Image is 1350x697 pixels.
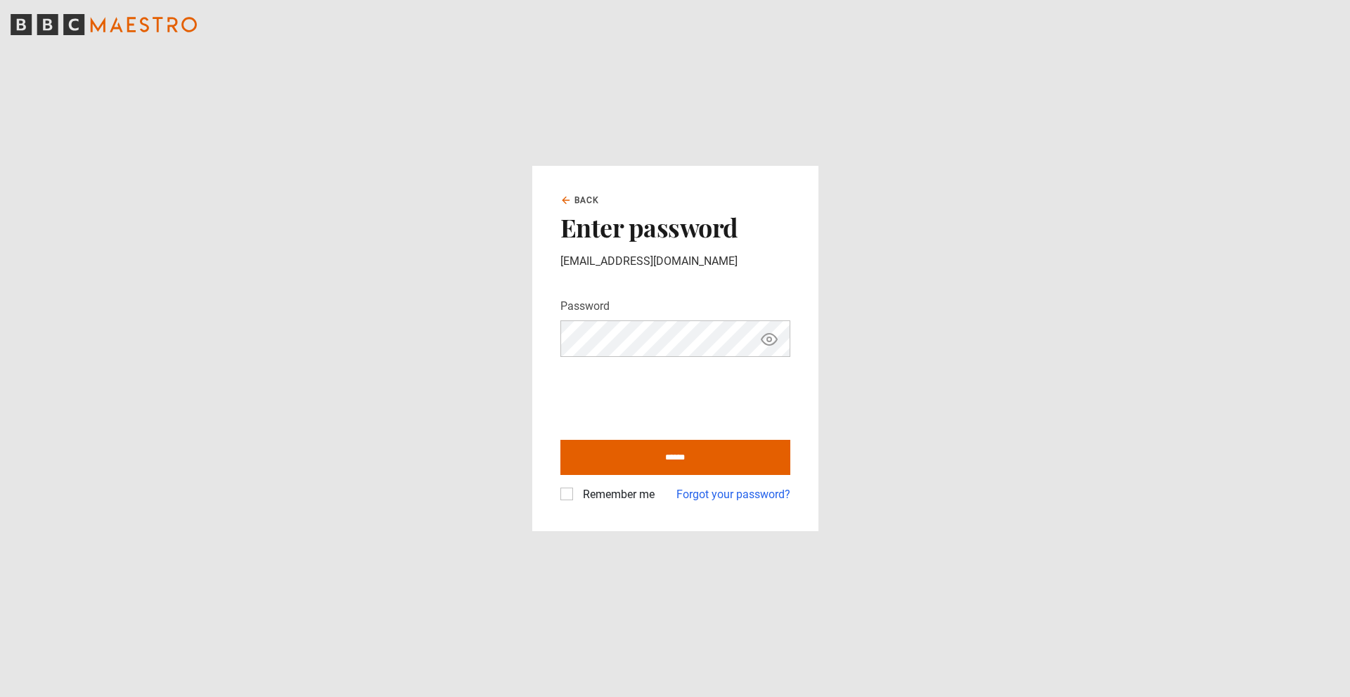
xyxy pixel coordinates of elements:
button: Show password [757,327,781,351]
a: Back [560,194,600,207]
svg: BBC Maestro [11,14,197,35]
iframe: reCAPTCHA [560,368,774,423]
a: Forgot your password? [676,486,790,503]
label: Remember me [577,486,655,503]
span: Back [574,194,600,207]
h2: Enter password [560,212,790,242]
p: [EMAIL_ADDRESS][DOMAIN_NAME] [560,253,790,270]
label: Password [560,298,610,315]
